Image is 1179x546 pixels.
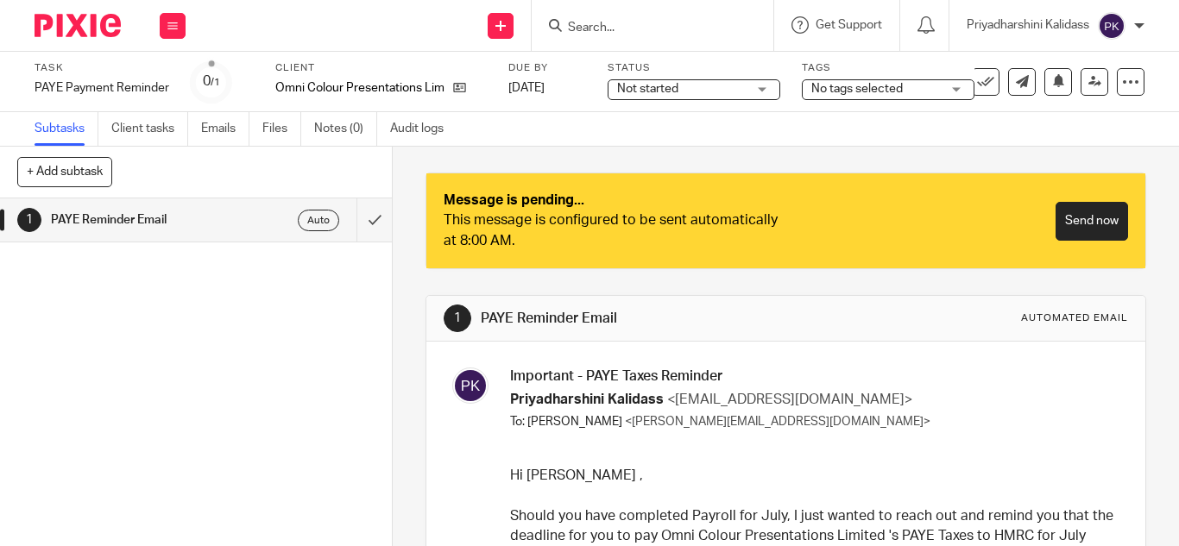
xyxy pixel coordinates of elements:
span: No tags selected [811,83,903,95]
label: Tags [802,61,974,75]
div: Automated email [1021,311,1128,325]
span: <[EMAIL_ADDRESS][DOMAIN_NAME]> [667,392,912,406]
span: Get Support [816,19,882,31]
button: + Add subtask [17,157,112,186]
span: [DATE] [508,82,545,94]
a: Files [262,112,301,146]
label: Task [35,61,169,75]
a: Send now [1056,202,1128,241]
label: Client [275,61,487,75]
div: 1 [17,208,41,232]
p: Omni Colour Presentations Limited [275,79,444,97]
div: PAYE Payment Reminder [35,79,169,97]
a: Client tasks [111,112,188,146]
span: <[PERSON_NAME][EMAIL_ADDRESS][DOMAIN_NAME]> [625,416,930,428]
h1: PAYE Reminder Email [481,310,823,328]
a: Audit logs [390,112,457,146]
img: svg%3E [452,367,489,404]
a: Emails [201,112,249,146]
a: Subtasks [35,112,98,146]
span: Priyadharshini Kalidass [510,392,664,406]
h1: PAYE Reminder Email [51,207,243,233]
a: Notes (0) [314,112,377,146]
span: To: [PERSON_NAME] [510,416,622,428]
span: Not started [617,83,678,95]
label: Status [608,61,780,75]
p: Priyadharshini Kalidass [967,16,1089,34]
strong: Message is pending... [444,193,584,207]
div: This message is configured to be sent automatically at 8:00 AM. [444,210,785,251]
img: svg%3E [1098,12,1125,40]
label: Due by [508,61,586,75]
p: Hi [PERSON_NAME] , [510,466,1115,486]
div: 0 [203,72,220,91]
h3: Important - PAYE Taxes Reminder [510,367,1115,386]
input: Search [566,21,722,36]
div: Auto [298,210,339,231]
div: 1 [444,304,471,332]
img: Pixie [35,14,121,37]
small: /1 [211,78,220,87]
